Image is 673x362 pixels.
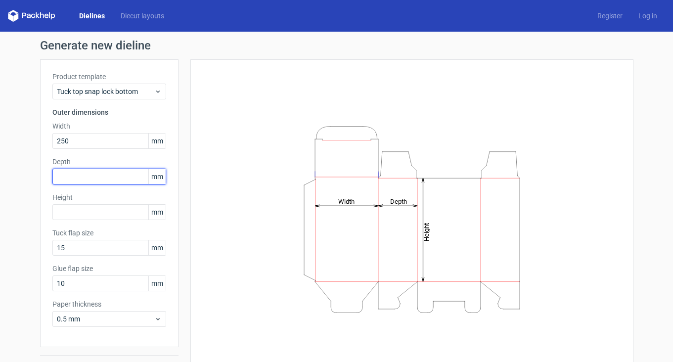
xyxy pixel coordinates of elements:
[390,197,407,205] tspan: Depth
[52,264,166,273] label: Glue flap size
[52,299,166,309] label: Paper thickness
[630,11,665,21] a: Log in
[113,11,172,21] a: Diecut layouts
[52,228,166,238] label: Tuck flap size
[338,197,354,205] tspan: Width
[71,11,113,21] a: Dielines
[148,169,166,184] span: mm
[52,157,166,167] label: Depth
[589,11,630,21] a: Register
[52,192,166,202] label: Height
[148,134,166,148] span: mm
[52,107,166,117] h3: Outer dimensions
[57,314,154,324] span: 0.5 mm
[148,240,166,255] span: mm
[52,72,166,82] label: Product template
[52,121,166,131] label: Width
[148,205,166,220] span: mm
[423,223,430,241] tspan: Height
[148,276,166,291] span: mm
[57,87,154,96] span: Tuck top snap lock bottom
[40,40,633,51] h1: Generate new dieline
